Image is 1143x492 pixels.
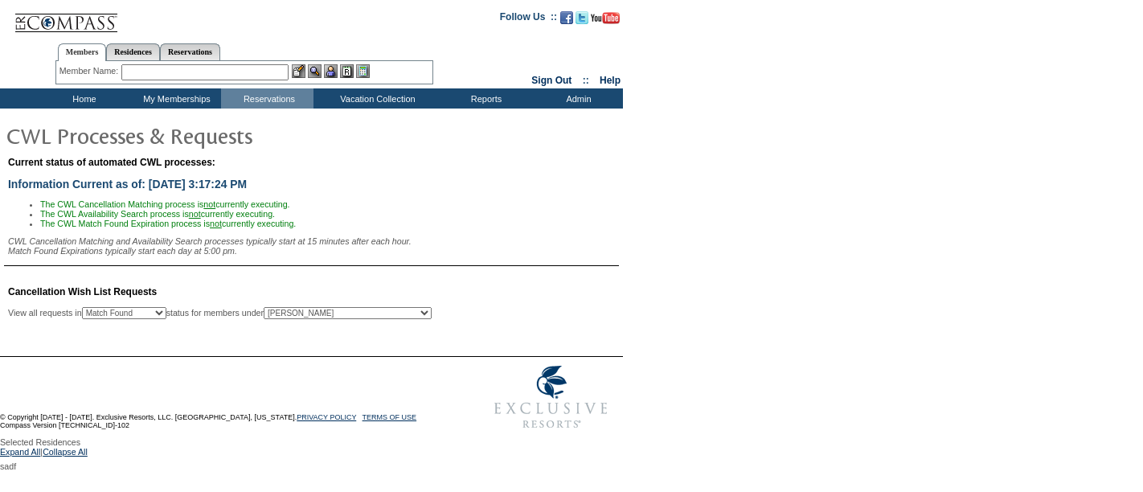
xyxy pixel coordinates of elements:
a: Reservations [160,43,220,60]
span: The CWL Match Found Expiration process is currently executing. [40,219,296,228]
a: Subscribe to our YouTube Channel [591,16,620,26]
td: Reservations [221,88,313,109]
img: Exclusive Resorts [479,357,623,437]
img: Become our fan on Facebook [560,11,573,24]
a: Become our fan on Facebook [560,16,573,26]
img: Follow us on Twitter [576,11,588,24]
a: Sign Out [531,75,571,86]
span: The CWL Availability Search process is currently executing. [40,209,275,219]
div: Member Name: [59,64,121,78]
u: not [203,199,215,209]
a: Members [58,43,107,61]
img: View [308,64,322,78]
td: Home [36,88,129,109]
td: Follow Us :: [500,10,557,29]
img: Reservations [340,64,354,78]
img: b_edit.gif [292,64,305,78]
u: not [189,209,201,219]
a: Follow us on Twitter [576,16,588,26]
td: Vacation Collection [313,88,438,109]
u: not [210,219,222,228]
img: Impersonate [324,64,338,78]
span: Current status of automated CWL processes: [8,157,215,168]
a: TERMS OF USE [363,413,417,421]
td: Admin [531,88,623,109]
td: Reports [438,88,531,109]
span: :: [583,75,589,86]
a: PRIVACY POLICY [297,413,356,421]
td: My Memberships [129,88,221,109]
span: Information Current as of: [DATE] 3:17:24 PM [8,178,247,191]
a: Collapse All [43,447,88,461]
div: CWL Cancellation Matching and Availability Search processes typically start at 15 minutes after e... [8,236,619,256]
span: Cancellation Wish List Requests [8,286,157,297]
a: Help [600,75,621,86]
div: View all requests in status for members under [8,307,432,319]
span: The CWL Cancellation Matching process is currently executing. [40,199,290,209]
a: Residences [106,43,160,60]
img: b_calculator.gif [356,64,370,78]
img: Subscribe to our YouTube Channel [591,12,620,24]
